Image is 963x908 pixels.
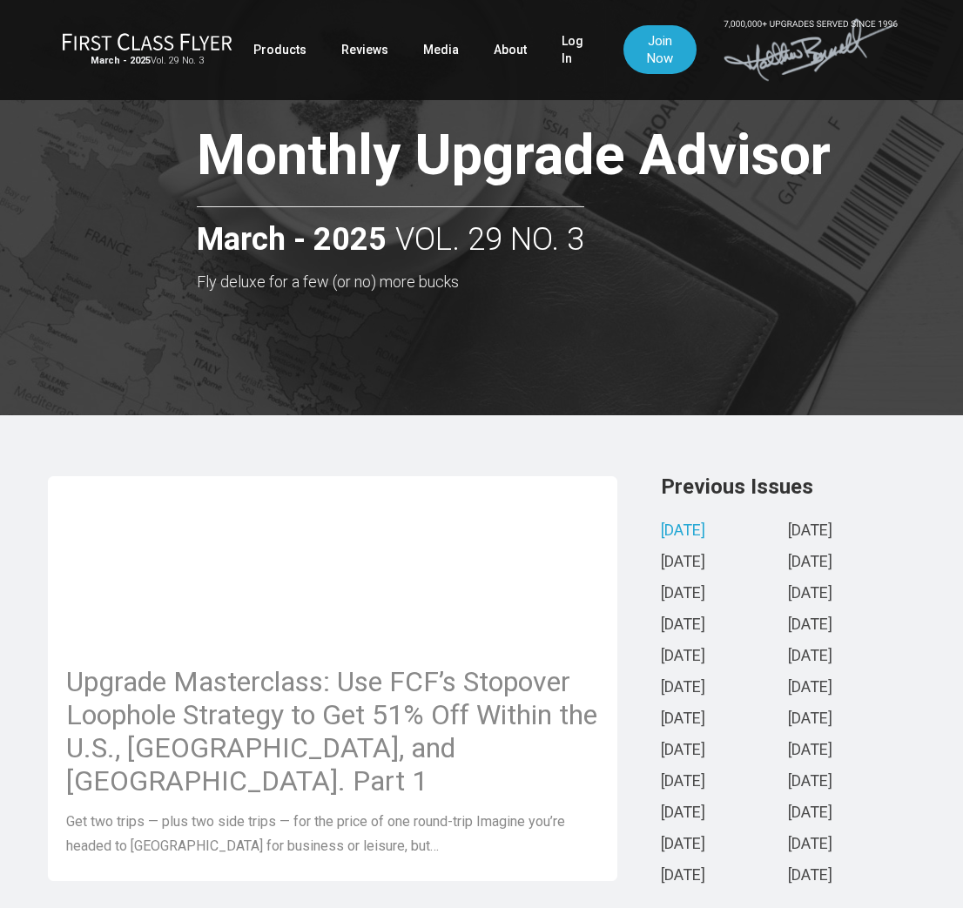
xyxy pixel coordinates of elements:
a: Log In [562,25,589,74]
p: Get two trips — plus two side trips — for the price of one round-trip Imagine you’re headed to [G... [66,810,599,858]
img: First Class Flyer [62,32,232,50]
h3: Fly deluxe for a few (or no) more bucks [197,273,840,291]
strong: March - 2025 [197,223,387,258]
a: [DATE] [788,648,832,666]
a: [DATE] [788,773,832,791]
a: Reviews [341,34,388,65]
a: [DATE] [788,867,832,885]
h1: Monthly Upgrade Advisor [197,125,840,192]
a: [DATE] [661,554,705,572]
a: About [494,34,527,65]
a: [DATE] [788,804,832,823]
a: [DATE] [661,804,705,823]
a: [DATE] [661,585,705,603]
a: [DATE] [661,867,705,885]
a: [DATE] [788,554,832,572]
a: [DATE] [661,742,705,760]
a: [DATE] [788,710,832,729]
a: Media [423,34,459,65]
a: [DATE] [788,679,832,697]
a: [DATE] [661,710,705,729]
a: [DATE] [661,679,705,697]
small: Vol. 29 No. 3 [62,55,232,67]
a: [DATE] [661,836,705,854]
a: [DATE] [661,616,705,635]
a: [DATE] [661,773,705,791]
strong: March - 2025 [91,55,151,66]
a: [DATE] [788,585,832,603]
h2: Vol. 29 No. 3 [197,206,584,258]
h3: Previous Issues [661,476,915,497]
h3: Upgrade Masterclass: Use FCF’s Stopover Loophole Strategy to Get 51% Off Within the U.S., [GEOGRA... [66,665,599,797]
a: [DATE] [788,522,832,541]
a: [DATE] [661,522,705,541]
a: [DATE] [661,648,705,666]
a: [DATE] [788,742,832,760]
a: Products [253,34,306,65]
a: [DATE] [788,836,832,854]
a: First Class FlyerMarch - 2025Vol. 29 No. 3 [62,32,232,67]
a: Join Now [623,25,697,74]
a: [DATE] [788,616,832,635]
